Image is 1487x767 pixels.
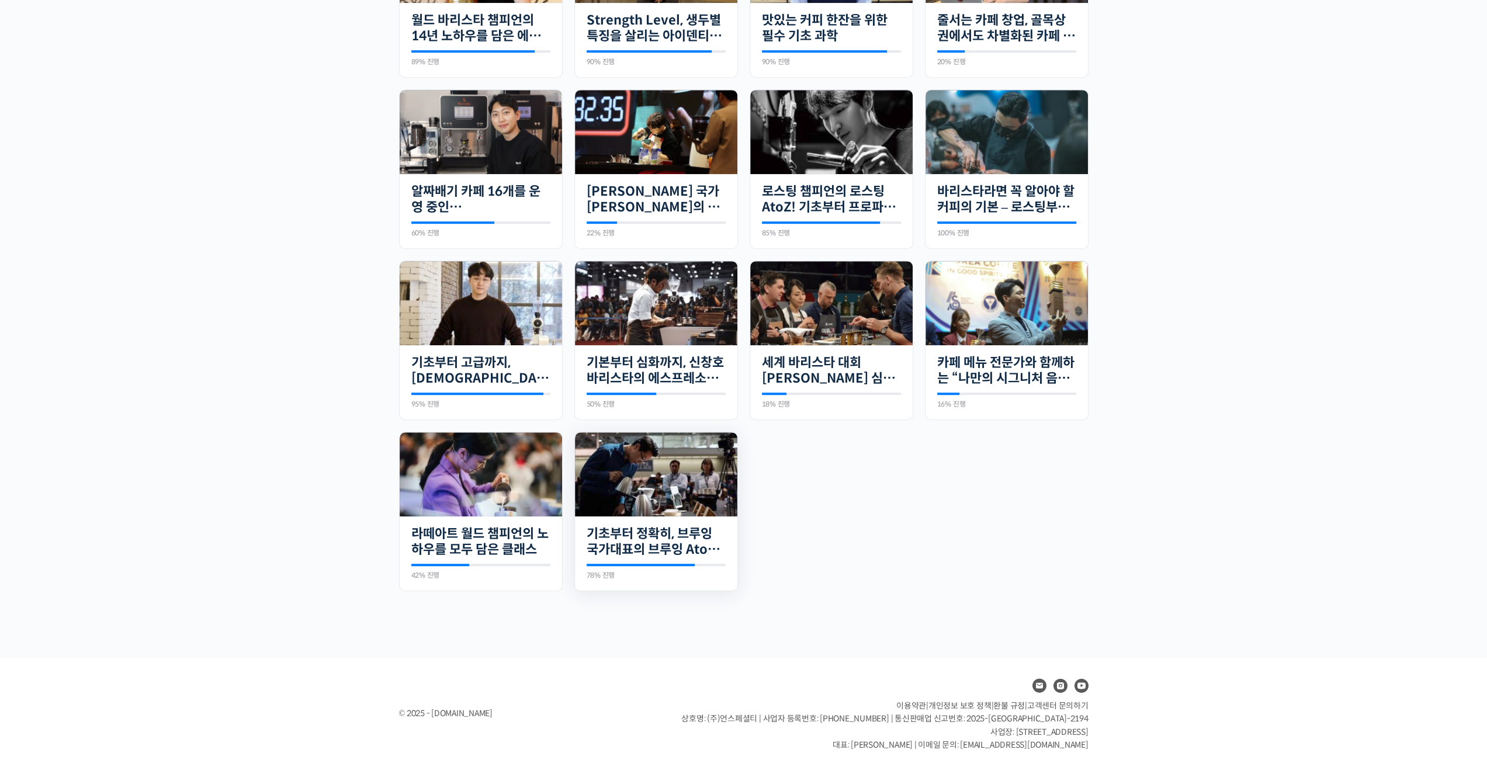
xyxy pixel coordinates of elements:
[411,183,550,216] a: 알짜배기 카페 16개를 운영 중인 [PERSON_NAME] [PERSON_NAME]에게 듣는 “진짜 [PERSON_NAME] 카페 창업하기”
[681,699,1088,752] p: | | | 상호명: (주)언스페셜티 | 사업자 등록번호: [PHONE_NUMBER] | 통신판매업 신고번호: 2025-[GEOGRAPHIC_DATA]-2194 사업장: [ST...
[411,401,550,408] div: 95% 진행
[4,370,77,400] a: 홈
[411,230,550,237] div: 60% 진행
[762,355,901,387] a: 세계 바리스타 대회 [PERSON_NAME] 심사위원의 커피 센서리 스킬 기초
[937,183,1076,216] a: 바리스타라면 꼭 알아야 할 커피의 기본 – 로스팅부터 에스프레소까지
[587,58,726,65] div: 90% 진행
[587,183,726,216] a: [PERSON_NAME] 국가[PERSON_NAME]의 14년 노하우를 모두 담은 라떼아트 클래스
[937,355,1076,387] a: 카페 메뉴 전문가와 함께하는 “나만의 시그니처 음료” 만들기
[181,388,195,397] span: 설정
[151,370,224,400] a: 설정
[587,526,726,558] a: 기초부터 정확히, 브루잉 국가대표의 브루잉 AtoZ 클래스
[587,572,726,579] div: 78% 진행
[937,12,1076,44] a: 줄서는 카페 창업, 골목상권에서도 차별화된 카페 창업하기
[411,572,550,579] div: 42% 진행
[587,230,726,237] div: 22% 진행
[762,183,901,216] a: 로스팅 챔피언의 로스팅 AtoZ! 기초부터 프로파일 설계까지
[993,700,1025,711] a: 환불 규정
[762,12,901,44] a: 맛있는 커피 한잔을 위한 필수 기초 과학
[762,230,901,237] div: 85% 진행
[896,700,926,711] a: 이용약관
[928,700,992,711] a: 개인정보 보호 정책
[937,401,1076,408] div: 16% 진행
[411,12,550,44] a: 월드 바리스타 챔피언의 14년 노하우를 담은 에스프레소 클래스
[411,526,550,558] a: 라떼아트 월드 챔피언의 노하우를 모두 담은 클래스
[937,58,1076,65] div: 20% 진행
[37,388,44,397] span: 홈
[587,355,726,387] a: 기본부터 심화까지, 신창호 바리스타의 에스프레소 AtoZ
[937,230,1076,237] div: 100% 진행
[77,370,151,400] a: 대화
[587,12,726,44] a: Strength Level, 생두별 특징을 살리는 아이덴티티 커피랩 [PERSON_NAME] [PERSON_NAME]의 로스팅 클래스
[1027,700,1089,711] span: 고객센터 문의하기
[399,706,653,721] div: © 2025 - [DOMAIN_NAME]
[107,388,121,398] span: 대화
[411,58,550,65] div: 89% 진행
[762,401,901,408] div: 18% 진행
[762,58,901,65] div: 90% 진행
[587,401,726,408] div: 50% 진행
[411,355,550,387] a: 기초부터 고급까지, [DEMOGRAPHIC_DATA] 국가대표 [PERSON_NAME] 바리[PERSON_NAME]의 브루잉 클래스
